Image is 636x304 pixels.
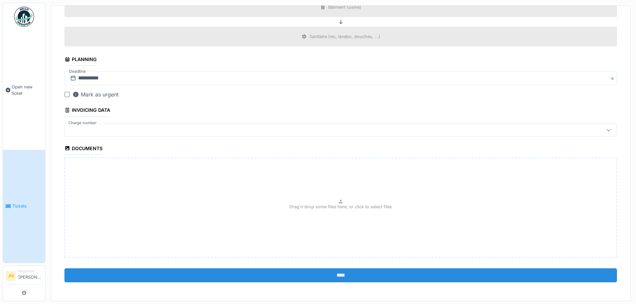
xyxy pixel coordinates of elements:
label: Deadline [68,68,86,75]
li: JM [6,271,16,281]
div: Mark as urgent [72,90,119,98]
span: Open new ticket [12,84,42,96]
li: [PERSON_NAME] [18,269,42,283]
div: Requester [18,269,42,274]
div: Invoicing data [64,105,110,116]
a: JM Requester[PERSON_NAME] [6,269,42,285]
div: Documents [64,143,102,155]
div: Sanitaire (wc, lavabo, douches, ...) [309,33,380,40]
p: Drag'n'drop some files here, or click to select files [289,204,392,210]
a: Open new ticket [3,30,45,150]
div: Bâtiment (usine) [328,4,361,10]
label: Charge number [67,120,98,126]
span: Tickets [12,203,42,209]
div: Planning [64,54,97,66]
a: Tickets [3,150,45,263]
img: Badge_color-CXgf-gQk.svg [14,7,34,27]
button: Close [610,71,617,85]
